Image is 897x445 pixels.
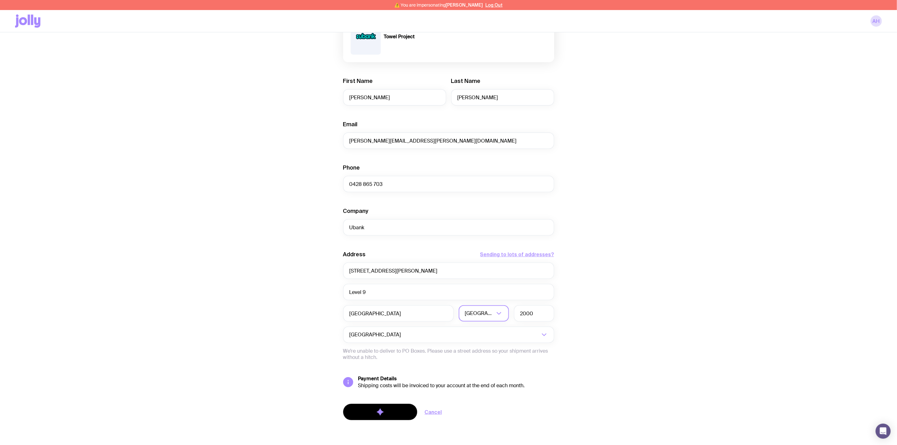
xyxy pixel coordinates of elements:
[514,305,554,322] input: Postcode
[349,327,403,343] span: [GEOGRAPHIC_DATA]
[343,305,454,322] input: Suburb
[403,327,540,343] input: Search for option
[358,376,554,382] h5: Payment Details
[876,424,891,439] div: Open Intercom Messenger
[451,77,481,85] label: Last Name
[384,34,445,40] h4: Towel Project
[394,3,483,8] span: ⚠️ You are impersonating
[343,327,554,343] div: Search for option
[871,15,882,27] a: AH
[343,164,360,171] label: Phone
[343,77,373,85] label: First Name
[480,251,554,258] button: Sending to lots of addresses?
[459,305,509,322] div: Search for option
[358,383,554,389] div: Shipping costs will be invoiced to your account at the end of each month.
[485,3,503,8] button: Log Out
[446,3,483,8] span: [PERSON_NAME]
[343,176,554,192] input: 0400 123 456
[451,89,554,106] input: Last Name
[343,348,554,361] p: We’re unable to deliver to PO Boxes. Please use a street address so your shipment arrives without...
[343,251,366,258] label: Address
[343,207,369,215] label: Company
[425,408,442,416] a: Cancel
[343,89,446,106] input: First Name
[343,219,554,236] input: Company Name (optional)
[343,133,554,149] input: employee@company.com
[343,263,554,279] input: Street Address
[465,305,494,322] span: [GEOGRAPHIC_DATA]
[343,121,358,128] label: Email
[343,284,554,300] input: Apartment, suite, etc. (optional)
